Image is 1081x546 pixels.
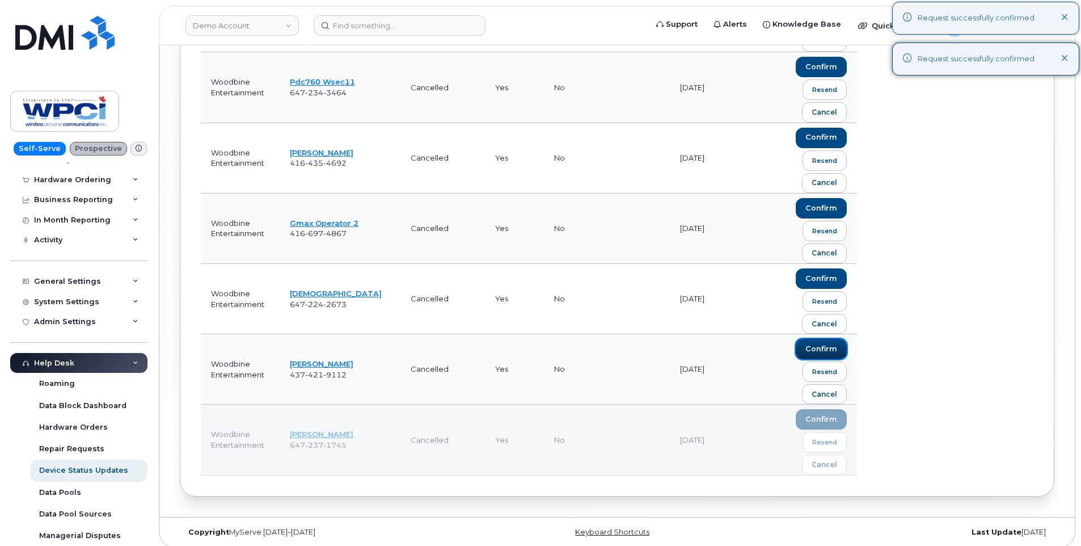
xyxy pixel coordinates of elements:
[763,528,1054,537] div: [DATE]
[802,102,847,122] a: cancel
[812,367,837,376] span: resend
[972,528,1021,536] strong: Last Update
[305,88,323,97] span: 234
[314,15,485,36] input: Find something...
[323,300,347,309] span: 2673
[803,221,847,241] button: resend
[812,178,837,188] div: cancel
[400,52,485,123] td: Cancelled
[772,19,841,30] span: Knowledge Base
[485,334,544,405] td: Yes
[485,194,544,264] td: Yes
[323,370,347,379] span: 9112
[305,158,323,167] span: 435
[670,264,774,334] td: [DATE]
[323,88,347,97] span: 3464
[305,370,323,379] span: 421
[290,219,358,228] a: Gmax Operator 2
[670,334,774,405] td: [DATE]
[812,226,837,236] span: resend
[290,158,347,167] span: 416
[201,123,280,194] td: Woodbine Entertainment
[544,123,670,194] td: No
[485,52,544,123] td: Yes
[290,229,347,238] span: 416
[485,264,544,334] td: Yes
[290,300,347,309] span: 647
[290,370,347,379] span: 437
[290,359,353,368] a: [PERSON_NAME]
[872,21,913,30] span: Quicklinks
[850,14,933,37] div: Quicklinks
[918,12,1034,24] div: Request successfully confirmed
[323,229,347,238] span: 4867
[802,173,847,193] a: cancel
[812,319,837,329] div: cancel
[201,334,280,405] td: Woodbine Entertainment
[805,203,837,213] span: confirm
[918,53,1034,65] div: Request successfully confirmed
[803,150,847,171] button: resend
[485,123,544,194] td: Yes
[180,528,471,537] div: MyServe [DATE]–[DATE]
[802,314,847,334] a: cancel
[323,158,347,167] span: 4692
[670,194,774,264] td: [DATE]
[670,52,774,123] td: [DATE]
[670,123,774,194] td: [DATE]
[305,300,323,309] span: 224
[400,123,485,194] td: Cancelled
[185,15,299,36] a: Demo Account
[805,62,837,72] span: confirm
[201,264,280,334] td: Woodbine Entertainment
[812,107,837,117] div: cancel
[648,13,706,36] a: Support
[796,128,847,148] button: confirm
[805,132,837,142] span: confirm
[201,52,280,123] td: Woodbine Entertainment
[544,52,670,123] td: No
[803,362,847,382] button: resend
[201,194,280,264] td: Woodbine Entertainment
[812,389,837,400] div: cancel
[805,274,837,284] span: confirm
[812,248,837,258] div: cancel
[544,264,670,334] td: No
[188,528,229,536] strong: Copyright
[305,229,323,238] span: 697
[803,291,847,312] button: resend
[706,13,755,36] a: Alerts
[812,85,837,94] span: resend
[290,88,347,97] span: 647
[796,339,847,359] button: confirm
[812,156,837,165] span: resend
[812,297,837,306] span: resend
[723,19,747,30] span: Alerts
[796,57,847,77] button: confirm
[796,268,847,289] button: confirm
[755,13,849,36] a: Knowledge Base
[290,148,353,157] a: [PERSON_NAME]
[805,344,837,354] span: confirm
[290,77,355,86] a: Pdc760 Wsec11
[400,194,485,264] td: Cancelled
[575,528,649,536] a: Keyboard Shortcuts
[802,243,847,263] a: cancel
[666,19,698,30] span: Support
[290,289,382,298] a: [DEMOGRAPHIC_DATA]
[544,194,670,264] td: No
[803,79,847,100] button: resend
[400,334,485,405] td: Cancelled
[796,198,847,219] button: confirm
[802,384,847,404] a: cancel
[544,334,670,405] td: No
[400,264,485,334] td: Cancelled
